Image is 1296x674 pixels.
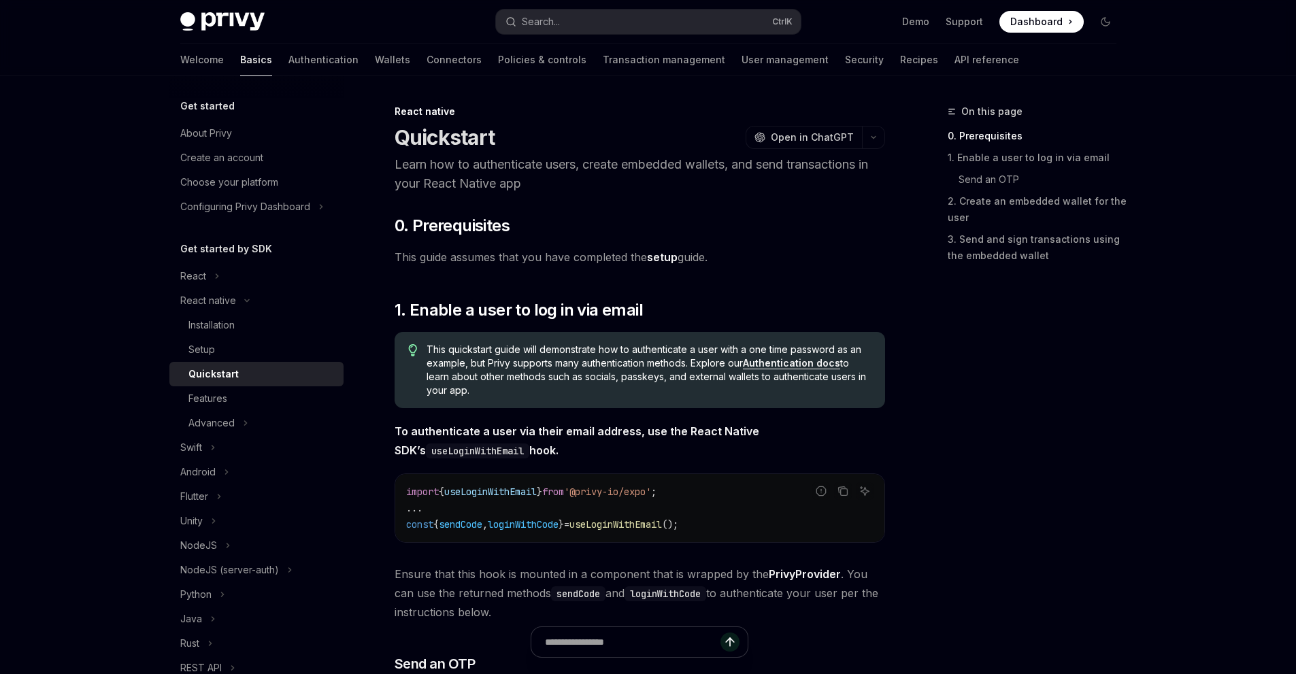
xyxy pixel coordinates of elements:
[180,537,217,554] div: NodeJS
[625,586,706,601] code: loginWithCode
[769,567,841,582] a: PrivyProvider
[564,486,651,498] span: '@privy-io/expo'
[169,288,344,313] button: Toggle React native section
[559,518,564,530] span: }
[180,513,203,529] div: Unity
[169,411,344,435] button: Toggle Advanced section
[169,121,344,146] a: About Privy
[564,518,569,530] span: =
[169,195,344,219] button: Toggle Configuring Privy Dashboard section
[742,44,829,76] a: User management
[812,482,830,500] button: Report incorrect code
[746,126,862,149] button: Open in ChatGPT
[948,229,1127,267] a: 3. Send and sign transactions using the embedded wallet
[948,190,1127,229] a: 2. Create an embedded wallet for the user
[651,486,657,498] span: ;
[900,44,938,76] a: Recipes
[395,565,885,622] span: Ensure that this hook is mounted in a component that is wrapped by the . You can use the returned...
[482,518,488,530] span: ,
[902,15,929,29] a: Demo
[169,337,344,362] a: Setup
[395,125,495,150] h1: Quickstart
[1095,11,1116,33] button: Toggle dark mode
[395,215,510,237] span: 0. Prerequisites
[569,518,662,530] span: useLoginWithEmail
[180,174,278,190] div: Choose your platform
[288,44,359,76] a: Authentication
[537,486,542,498] span: }
[240,44,272,76] a: Basics
[180,439,202,456] div: Swift
[743,357,840,369] a: Authentication docs
[771,131,854,144] span: Open in ChatGPT
[180,292,236,309] div: React native
[948,125,1127,147] a: 0. Prerequisites
[406,518,433,530] span: const
[180,125,232,141] div: About Privy
[427,44,482,76] a: Connectors
[169,631,344,656] button: Toggle Rust section
[180,635,199,652] div: Rust
[427,343,871,397] span: This quickstart guide will demonstrate how to authenticate a user with a one time password as an ...
[961,103,1023,120] span: On this page
[498,44,586,76] a: Policies & controls
[1010,15,1063,29] span: Dashboard
[180,98,235,114] h5: Get started
[180,464,216,480] div: Android
[169,435,344,460] button: Toggle Swift section
[180,241,272,257] h5: Get started by SDK
[662,518,678,530] span: ();
[180,488,208,505] div: Flutter
[551,586,605,601] code: sendCode
[948,169,1127,190] a: Send an OTP
[647,250,678,265] a: setup
[395,299,643,321] span: 1. Enable a user to log in via email
[180,611,202,627] div: Java
[169,386,344,411] a: Features
[169,264,344,288] button: Toggle React section
[720,633,740,652] button: Send message
[188,390,227,407] div: Features
[488,518,559,530] span: loginWithCode
[496,10,801,34] button: Open search
[180,44,224,76] a: Welcome
[845,44,884,76] a: Security
[375,44,410,76] a: Wallets
[180,268,206,284] div: React
[834,482,852,500] button: Copy the contents from the code block
[188,366,239,382] div: Quickstart
[408,344,418,356] svg: Tip
[180,586,212,603] div: Python
[169,533,344,558] button: Toggle NodeJS section
[180,562,279,578] div: NodeJS (server-auth)
[395,155,885,193] p: Learn how to authenticate users, create embedded wallets, and send transactions in your React Nat...
[772,16,793,27] span: Ctrl K
[169,146,344,170] a: Create an account
[948,147,1127,169] a: 1. Enable a user to log in via email
[856,482,874,500] button: Ask AI
[169,362,344,386] a: Quickstart
[439,486,444,498] span: {
[180,12,265,31] img: dark logo
[954,44,1019,76] a: API reference
[545,627,720,657] input: Ask a question...
[188,415,235,431] div: Advanced
[439,518,482,530] span: sendCode
[395,248,885,267] span: This guide assumes that you have completed the guide.
[433,518,439,530] span: {
[406,502,422,514] span: ...
[395,424,759,457] strong: To authenticate a user via their email address, use the React Native SDK’s hook.
[603,44,725,76] a: Transaction management
[542,486,564,498] span: from
[169,460,344,484] button: Toggle Android section
[426,443,529,458] code: useLoginWithEmail
[444,486,537,498] span: useLoginWithEmail
[999,11,1084,33] a: Dashboard
[169,607,344,631] button: Toggle Java section
[169,313,344,337] a: Installation
[188,341,215,358] div: Setup
[169,558,344,582] button: Toggle NodeJS (server-auth) section
[169,509,344,533] button: Toggle Unity section
[180,199,310,215] div: Configuring Privy Dashboard
[946,15,983,29] a: Support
